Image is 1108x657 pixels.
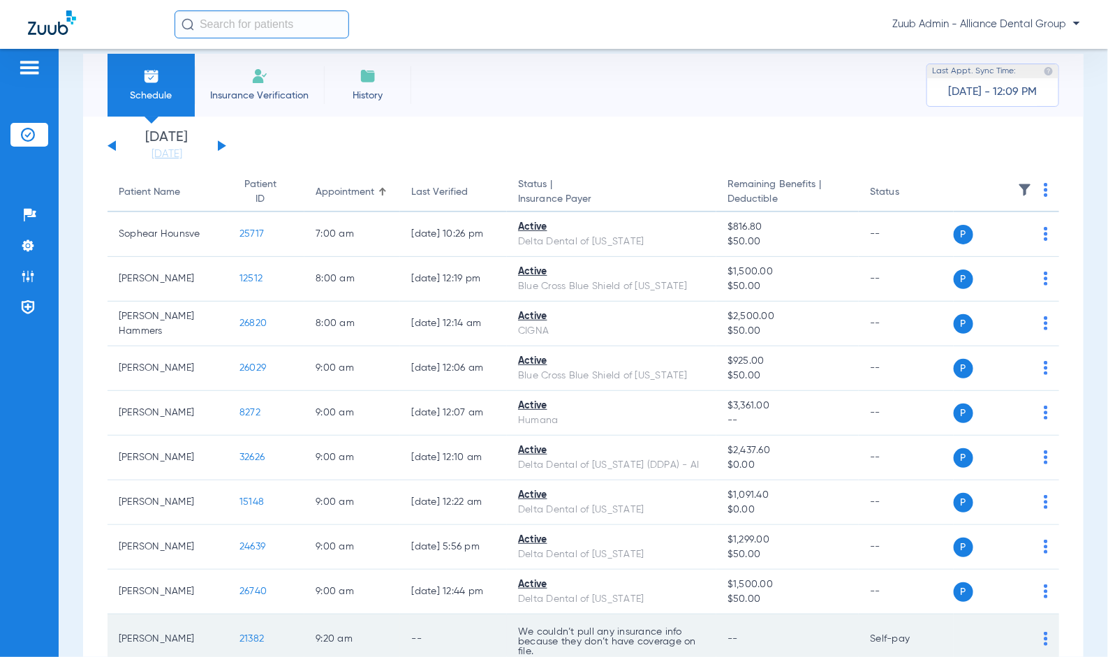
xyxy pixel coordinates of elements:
img: Search Icon [182,18,194,31]
td: Sophear Hounsve [108,212,228,257]
img: group-dot-blue.svg [1044,361,1048,375]
img: group-dot-blue.svg [1044,584,1048,598]
span: -- [727,413,848,428]
span: $50.00 [727,369,848,383]
div: Blue Cross Blue Shield of [US_STATE] [518,369,705,383]
span: [DATE] - 12:09 PM [949,85,1037,99]
td: -- [859,212,953,257]
div: Active [518,488,705,503]
td: [DATE] 12:22 AM [400,480,507,525]
img: filter.svg [1018,183,1032,197]
div: Delta Dental of [US_STATE] [518,547,705,562]
span: P [954,270,973,289]
span: $2,500.00 [727,309,848,324]
td: 8:00 AM [304,302,400,346]
div: Active [518,577,705,592]
img: group-dot-blue.svg [1044,450,1048,464]
div: Last Verified [411,185,468,200]
span: P [954,448,973,468]
td: 9:00 AM [304,346,400,391]
td: 9:00 AM [304,525,400,570]
div: Active [518,399,705,413]
span: Deductible [727,192,848,207]
span: Schedule [118,89,184,103]
td: [DATE] 10:26 PM [400,212,507,257]
span: $50.00 [727,235,848,249]
div: CIGNA [518,324,705,339]
img: group-dot-blue.svg [1044,495,1048,509]
div: Active [518,443,705,458]
div: Active [518,265,705,279]
img: Zuub Logo [28,10,76,35]
img: hamburger-icon [18,59,40,76]
span: 15148 [239,497,264,507]
img: group-dot-blue.svg [1044,632,1048,646]
div: Delta Dental of [US_STATE] [518,503,705,517]
td: [PERSON_NAME] [108,346,228,391]
div: Patient ID [239,177,293,207]
th: Status | [507,173,716,212]
td: 9:00 AM [304,570,400,614]
td: [PERSON_NAME] [108,436,228,480]
td: 7:00 AM [304,212,400,257]
div: Delta Dental of [US_STATE] (DDPA) - AI [518,458,705,473]
div: Active [518,309,705,324]
span: History [334,89,401,103]
span: $50.00 [727,592,848,607]
div: Active [518,220,705,235]
span: $0.00 [727,503,848,517]
img: History [360,68,376,84]
th: Status [859,173,953,212]
div: Last Verified [411,185,496,200]
td: -- [859,436,953,480]
span: $1,299.00 [727,533,848,547]
td: -- [859,570,953,614]
td: [PERSON_NAME] [108,570,228,614]
span: Insurance Verification [205,89,313,103]
span: $925.00 [727,354,848,369]
span: $2,437.60 [727,443,848,458]
span: Last Appt. Sync Time: [932,64,1016,78]
td: 9:00 AM [304,391,400,436]
td: [DATE] 12:44 PM [400,570,507,614]
img: group-dot-blue.svg [1044,227,1048,241]
div: Active [518,354,705,369]
p: We couldn’t pull any insurance info because they don’t have coverage on file. [518,627,705,656]
td: 9:00 AM [304,436,400,480]
td: [PERSON_NAME] [108,480,228,525]
img: Manual Insurance Verification [251,68,268,84]
img: last sync help info [1044,66,1054,76]
li: [DATE] [125,131,209,161]
span: P [954,314,973,334]
td: [PERSON_NAME] Hammers [108,302,228,346]
div: Delta Dental of [US_STATE] [518,235,705,249]
span: 26029 [239,363,266,373]
td: [DATE] 5:56 PM [400,525,507,570]
span: $50.00 [727,279,848,294]
td: [DATE] 12:14 AM [400,302,507,346]
div: Patient Name [119,185,180,200]
span: P [954,359,973,378]
td: [DATE] 12:07 AM [400,391,507,436]
td: 9:00 AM [304,480,400,525]
td: -- [859,302,953,346]
td: 8:00 AM [304,257,400,302]
span: $50.00 [727,547,848,562]
div: Patient Name [119,185,217,200]
td: -- [859,346,953,391]
img: group-dot-blue.svg [1044,540,1048,554]
span: Zuub Admin - Alliance Dental Group [892,17,1080,31]
div: Blue Cross Blue Shield of [US_STATE] [518,279,705,294]
span: $0.00 [727,458,848,473]
th: Remaining Benefits | [716,173,859,212]
a: [DATE] [125,147,209,161]
span: 8272 [239,408,260,418]
td: [PERSON_NAME] [108,257,228,302]
img: Schedule [143,68,160,84]
span: -- [727,634,738,644]
div: Humana [518,413,705,428]
span: P [954,538,973,557]
td: [PERSON_NAME] [108,525,228,570]
div: Appointment [316,185,374,200]
span: 24639 [239,542,265,552]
